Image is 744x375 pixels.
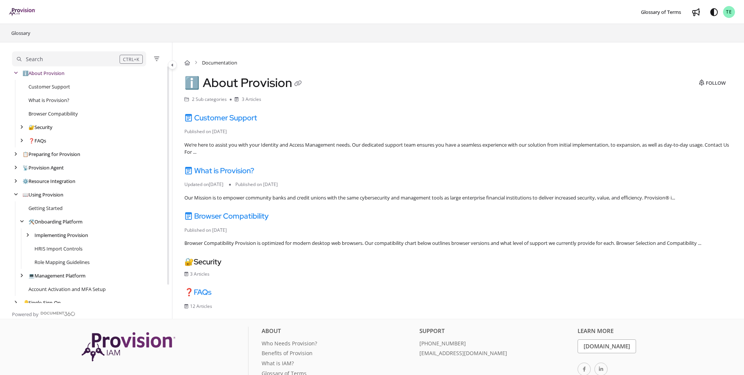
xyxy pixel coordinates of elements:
[82,332,175,361] img: Provision IAM Onboarding Platform
[419,327,572,339] div: Support
[22,151,28,157] span: 📋
[28,218,82,225] a: Onboarding Platform
[120,55,143,64] div: CTRL+K
[28,285,106,293] a: Account Activation and MFA Setup
[28,137,46,144] a: FAQs
[230,96,261,103] li: 3 Articles
[12,178,19,185] div: arrow
[28,272,34,279] span: 💻
[28,83,70,90] a: Customer Support
[184,287,194,297] span: ❓
[22,150,80,158] a: Preparing for Provision
[40,312,75,316] img: Document360
[18,272,25,279] div: arrow
[184,75,200,91] span: ℹ️
[693,77,732,89] button: Follow
[184,75,304,90] h1: About Provision
[12,309,75,318] a: Powered by Document360 - opens in a new tab
[202,59,237,66] span: Documentation
[726,9,732,16] span: TE
[12,164,19,171] div: arrow
[22,164,28,171] span: 📡
[28,204,63,212] a: Getting Started
[184,128,232,135] li: Published on [DATE]
[262,349,414,359] a: Benefits of Provision
[12,51,146,66] button: Search
[28,272,85,279] a: Management Platform
[12,70,19,77] div: arrow
[22,164,64,171] a: Provision Agent
[22,191,28,198] span: 📖
[22,70,28,76] span: ℹ️
[184,240,732,247] div: Browser Compatibility Provision is optimized for modern desktop web browsers. Our compatibility c...
[24,232,31,239] div: arrow
[22,191,63,198] a: Using Provision
[9,8,36,16] img: brand logo
[184,141,732,156] div: We’re here to assist you with your Identity and Access Management needs. Our dedicated support te...
[184,166,254,175] a: What is Provision?
[184,59,190,66] a: Home
[22,178,28,184] span: ⚙️
[34,258,90,266] a: Role Mapping Guidelines
[18,124,25,131] div: arrow
[12,310,39,318] span: Powered by
[184,256,732,267] span: Security
[34,245,82,252] a: HRIS Import Controls
[28,110,78,117] a: Browser Compatibility
[641,9,681,15] span: Glossary of Terms
[184,96,230,103] li: 2 Sub categories
[184,287,211,297] a: ❓FAQs
[22,177,75,185] a: Resource Integration
[28,137,34,144] span: ❓
[28,96,69,104] a: What is Provision?
[152,54,161,63] button: Filter
[18,218,25,225] div: arrow
[9,8,36,16] a: Project logo
[184,303,218,310] li: 12 Articles
[690,6,702,18] a: Whats new
[184,227,232,234] li: Published on [DATE]
[34,231,88,239] a: Implementing Provision
[12,151,19,158] div: arrow
[184,194,732,202] div: Our Mission is to empower community banks and credit unions with the same cybersecurity and manag...
[12,191,19,198] div: arrow
[723,6,735,18] button: TE
[419,339,572,349] a: [PHONE_NUMBER]
[184,211,269,221] a: Browser Compatibility
[578,327,730,339] div: Learn More
[262,339,414,349] a: Who Needs Provision?
[708,6,720,18] button: Theme options
[578,339,636,353] a: [DOMAIN_NAME]
[28,218,34,225] span: 🛠️
[26,55,43,63] div: Search
[18,137,25,144] div: arrow
[168,60,177,69] button: Category toggle
[22,299,61,306] a: Single-Sign-On
[22,299,28,306] span: 🔑
[12,299,19,306] div: arrow
[184,257,194,267] span: 🔐
[262,359,414,369] a: What is IAM?
[292,78,304,90] button: Copy link of About Provision
[22,69,64,77] a: About Provision
[262,327,414,339] div: About
[28,124,34,130] span: 🔐
[10,28,31,37] a: Glossary
[28,123,52,131] a: Security
[184,113,257,123] a: Customer Support
[419,349,572,359] a: [EMAIL_ADDRESS][DOMAIN_NAME]
[184,271,215,277] li: 3 Articles
[229,181,283,188] li: Published on [DATE]
[184,181,229,188] li: Updated on [DATE]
